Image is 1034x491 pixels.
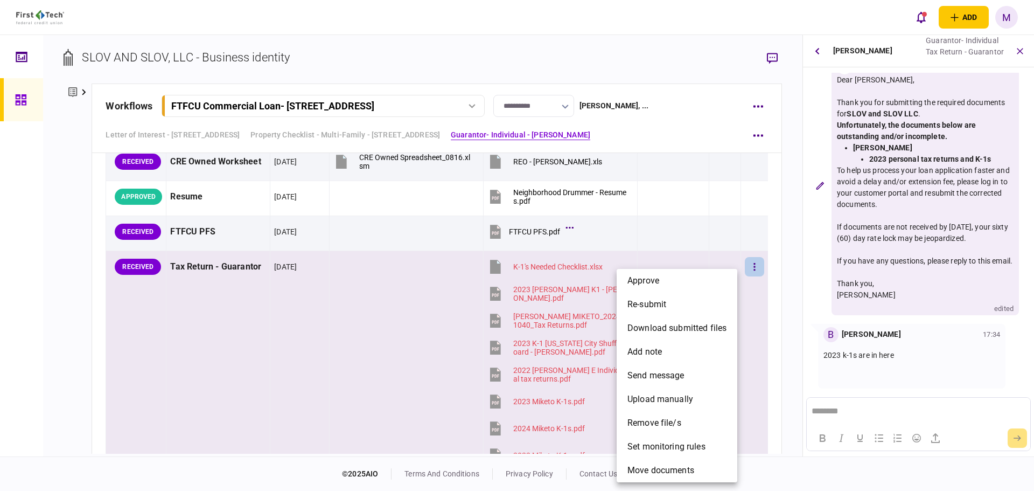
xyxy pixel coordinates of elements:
span: set monitoring rules [627,440,705,453]
span: upload manually [627,393,693,406]
body: Rich Text Area. Press ALT-0 for help. [4,9,219,19]
span: download submitted files [627,322,726,335]
span: approve [627,274,659,287]
span: send message [627,369,684,382]
span: re-submit [627,298,666,311]
span: add note [627,345,662,358]
span: Move documents [627,464,694,477]
span: remove file/s [627,417,681,430]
